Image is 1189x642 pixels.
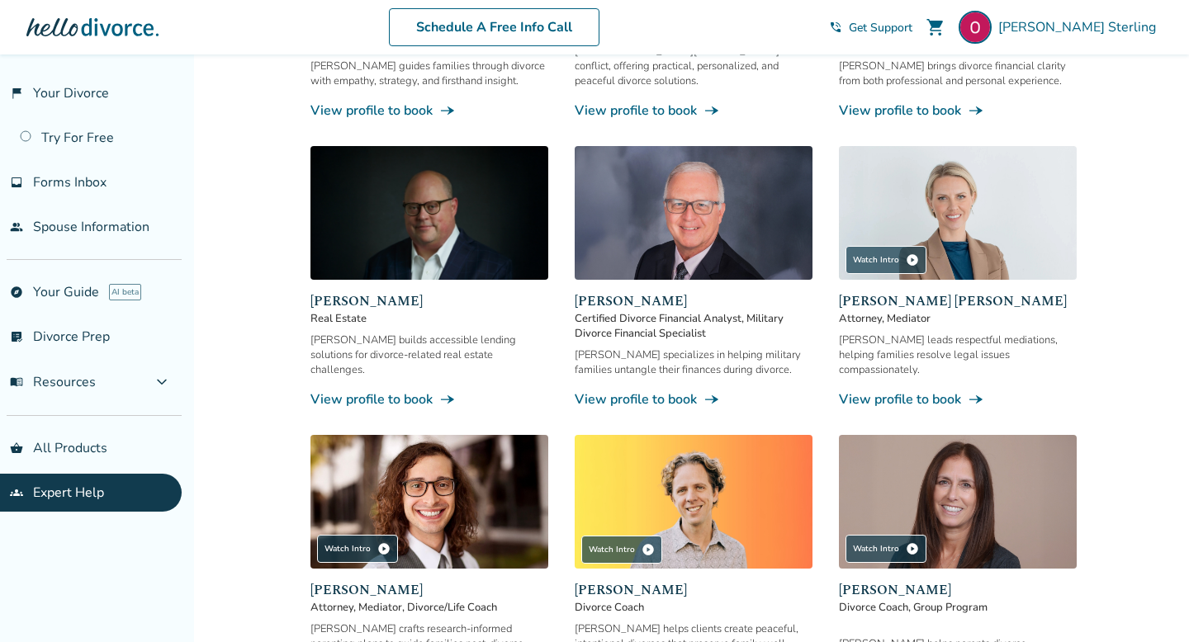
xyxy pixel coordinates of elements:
span: Get Support [849,20,912,35]
div: [DEMOGRAPHIC_DATA][PERSON_NAME] conflict, offering practical, personalized, and peaceful divorce ... [575,44,812,88]
span: [PERSON_NAME] [839,580,1077,600]
a: View profile to bookline_end_arrow_notch [839,390,1077,408]
div: Watch Intro [581,536,662,564]
span: line_end_arrow_notch [968,391,984,408]
img: Chris Freemott [310,146,548,280]
div: [PERSON_NAME] brings divorce financial clarity from both professional and personal experience. [839,59,1077,88]
span: line_end_arrow_notch [439,102,456,119]
span: groups [10,486,23,499]
span: people [10,220,23,234]
img: Alex Glassmann [310,435,548,569]
img: David Smith [575,146,812,280]
span: AI beta [109,284,141,300]
div: [PERSON_NAME] specializes in helping military families untangle their finances during divorce. [575,347,812,377]
span: Resources [10,373,96,391]
img: Jill Kaufman [839,435,1077,569]
div: Watch Intro [846,535,926,563]
span: [PERSON_NAME] [575,580,812,600]
span: Attorney, Mediator [839,311,1077,326]
span: phone_in_talk [829,21,842,34]
div: Watch Intro [846,246,926,274]
img: James Traub [575,435,812,569]
span: play_circle [906,253,919,267]
span: line_end_arrow_notch [968,102,984,119]
span: [PERSON_NAME] [310,580,548,600]
a: View profile to bookline_end_arrow_notch [839,101,1077,120]
span: Divorce Coach [575,600,812,615]
span: line_end_arrow_notch [703,102,720,119]
span: menu_book [10,375,23,389]
span: list_alt_check [10,330,23,343]
img: Melissa Wheeler Hoff [839,146,1077,280]
div: [PERSON_NAME] guides families through divorce with empathy, strategy, and firsthand insight. [310,59,548,88]
span: [PERSON_NAME] [310,291,548,311]
a: phone_in_talkGet Support [829,20,912,35]
span: Certified Divorce Financial Analyst, Military Divorce Financial Specialist [575,311,812,341]
span: [PERSON_NAME] Sterling [998,18,1163,36]
span: play_circle [906,542,919,555]
div: [PERSON_NAME] builds accessible lending solutions for divorce-related real estate challenges. [310,333,548,377]
span: line_end_arrow_notch [439,391,456,408]
a: View profile to bookline_end_arrow_notch [575,390,812,408]
iframe: Chat Widget [1106,563,1189,642]
span: shopping_cart [926,17,945,37]
a: View profile to bookline_end_arrow_notch [310,390,548,408]
span: play_circle [377,542,391,555]
a: View profile to bookline_end_arrow_notch [575,101,812,120]
span: [PERSON_NAME] [575,291,812,311]
div: [PERSON_NAME] leads respectful mediations, helping families resolve legal issues compassionately. [839,333,1077,377]
span: Real Estate [310,311,548,326]
a: View profile to bookline_end_arrow_notch [310,101,548,120]
span: play_circle [642,543,655,556]
span: shopping_basket [10,441,23,455]
span: Attorney, Mediator, Divorce/Life Coach [310,600,548,615]
span: explore [10,286,23,299]
span: [PERSON_NAME] [PERSON_NAME] [839,291,1077,311]
a: Schedule A Free Info Call [389,8,599,46]
span: expand_more [152,372,172,392]
img: Olivia Sterling [959,11,992,44]
div: Watch Intro [317,535,398,563]
span: flag_2 [10,87,23,100]
span: Divorce Coach, Group Program [839,600,1077,615]
span: inbox [10,176,23,189]
span: line_end_arrow_notch [703,391,720,408]
span: Forms Inbox [33,173,107,191]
